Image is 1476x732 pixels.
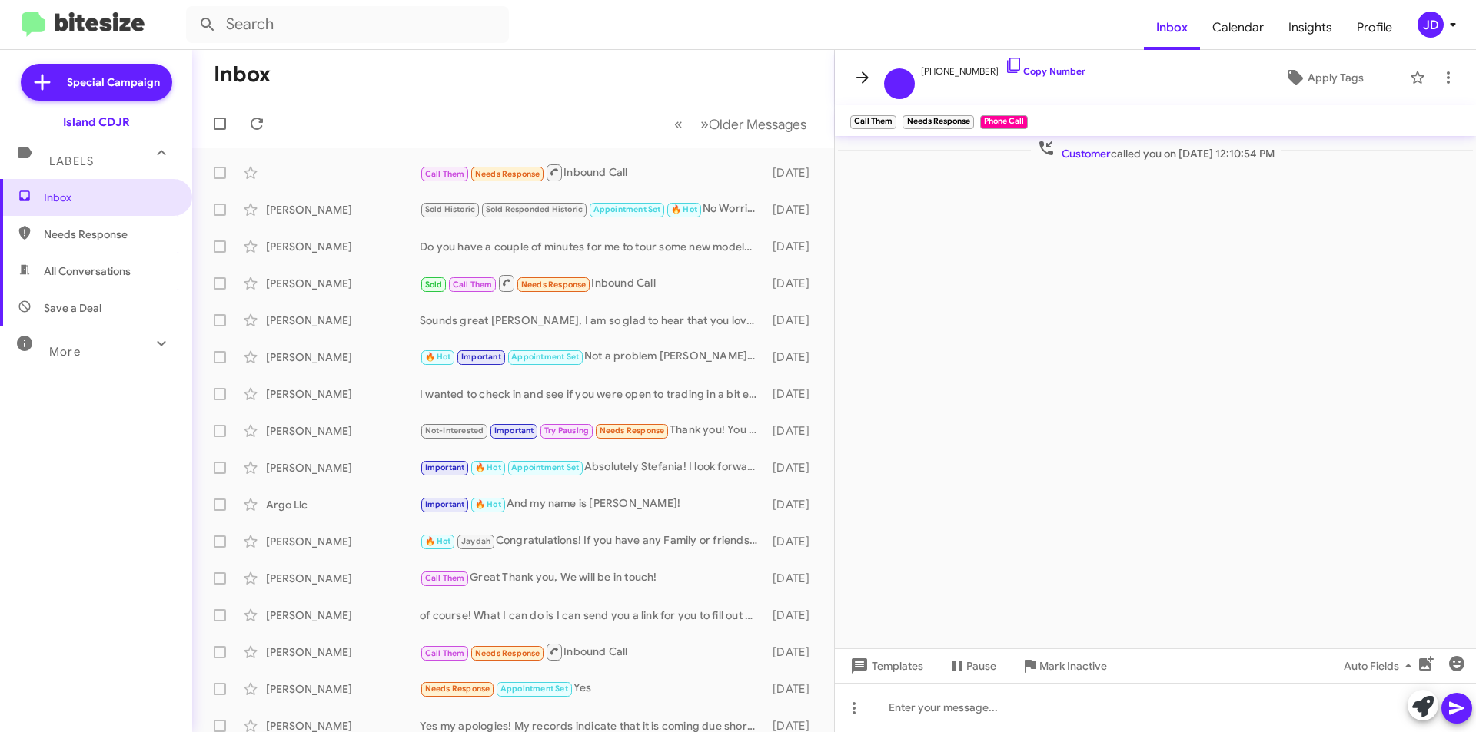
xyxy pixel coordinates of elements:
button: Pause [936,652,1009,680]
span: Important [425,499,465,509]
div: Congratulations! If you have any Family or friends to refer us to That will be greatly Appreciated! [420,532,765,550]
div: And my name is [PERSON_NAME]! [420,495,765,513]
span: Templates [847,652,923,680]
span: Try Pausing [544,426,589,436]
span: All Conversations [44,263,131,279]
h1: Inbox [214,62,271,87]
span: Save a Deal [44,300,101,316]
div: Sounds great [PERSON_NAME], I am so glad to hear that you love it! If you would like, we could co... [420,313,765,328]
span: Sold Responded Historic [486,204,583,214]
span: Needs Response [475,648,540,658]
span: Mark Inactive [1039,652,1107,680]
div: [DATE] [765,534,822,549]
div: Island CDJR [63,114,130,130]
div: [PERSON_NAME] [266,313,420,328]
small: Needs Response [903,115,973,129]
span: Customer [1062,147,1111,161]
span: Important [494,426,534,436]
span: Needs Response [475,169,540,179]
div: [PERSON_NAME] [266,202,420,217]
span: More [49,345,81,359]
div: Inbound Call [420,642,765,661]
span: Appointment Set [511,462,579,472]
button: JD [1405,12,1459,38]
span: Special Campaign [67,75,160,90]
div: No Worries, I will make sure to have everything ready by the time they arrive! Safe travels! [420,200,765,218]
span: Important [461,352,501,362]
span: Call Them [425,573,465,583]
div: [DATE] [765,460,822,475]
span: Inbox [1144,5,1200,50]
span: Not-Interested [425,426,484,436]
span: 🔥 Hot [425,352,451,362]
button: Mark Inactive [1009,652,1119,680]
div: [DATE] [765,313,822,328]
div: [PERSON_NAME] [266,349,420,365]
div: Absolutely Stefania! I look forward to meeting with you then! [420,459,765,476]
input: Search [186,6,509,43]
span: Call Them [453,280,493,290]
div: [PERSON_NAME] [266,608,420,623]
span: Needs Response [521,280,587,290]
span: Call Them [425,169,465,179]
small: Call Them [850,115,896,129]
div: I wanted to check in and see if you were open to trading in a bit early! [420,386,765,402]
div: Not a problem [PERSON_NAME], enjoy the rest of your weeK! [420,348,765,366]
button: Previous [665,108,692,140]
div: [DATE] [765,644,822,660]
span: Apply Tags [1308,64,1364,91]
div: [DATE] [765,386,822,402]
div: [DATE] [765,202,822,217]
span: Call Them [425,648,465,658]
div: Thank you! You do the same! [420,422,765,439]
span: Needs Response [425,684,490,694]
div: [DATE] [765,608,822,623]
div: [PERSON_NAME] [266,534,420,549]
span: 🔥 Hot [425,536,451,546]
div: Yes [420,680,765,697]
span: Sold [425,280,443,290]
div: Great Thank you, We will be in touch! [420,569,765,587]
div: [PERSON_NAME] [266,276,420,291]
div: Inbound Call [420,273,765,293]
a: Insights [1276,5,1345,50]
div: JD [1418,12,1444,38]
div: Argo Llc [266,497,420,512]
span: called you on [DATE] 12:10:54 PM [1031,139,1281,161]
span: Appointment Set [500,684,568,694]
span: Inbox [44,190,175,205]
span: 🔥 Hot [475,462,501,472]
small: Phone Call [980,115,1028,129]
span: Needs Response [600,426,665,436]
span: « [674,114,683,134]
div: [DATE] [765,349,822,365]
span: Important [425,462,465,472]
span: Labels [49,154,94,168]
div: [DATE] [765,423,822,439]
nav: Page navigation example [666,108,816,140]
div: [DATE] [765,239,822,254]
span: Jaydah [461,536,490,546]
a: Calendar [1200,5,1276,50]
a: Special Campaign [21,64,172,101]
button: Auto Fields [1331,652,1430,680]
button: Next [691,108,816,140]
div: [PERSON_NAME] [266,681,420,697]
div: [PERSON_NAME] [266,239,420,254]
span: Older Messages [709,116,806,133]
a: Profile [1345,5,1405,50]
div: [PERSON_NAME] [266,386,420,402]
div: [PERSON_NAME] [266,571,420,586]
span: 🔥 Hot [475,499,501,509]
span: Needs Response [44,227,175,242]
a: Copy Number [1005,65,1085,77]
span: Pause [966,652,996,680]
button: Templates [835,652,936,680]
div: [DATE] [765,165,822,181]
div: [DATE] [765,681,822,697]
div: Do you have a couple of minutes for me to tour some new models, we can go over some new leases, a... [420,239,765,254]
span: Auto Fields [1344,652,1418,680]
